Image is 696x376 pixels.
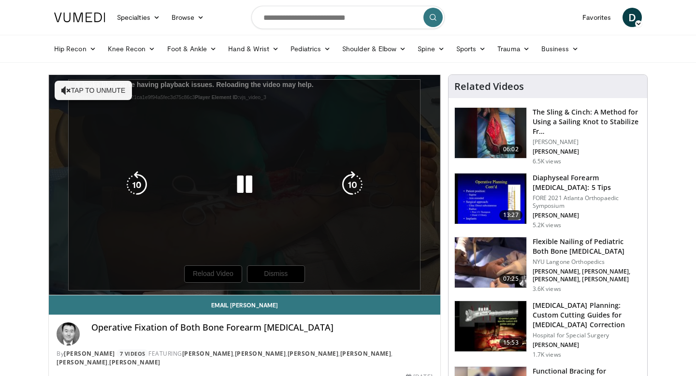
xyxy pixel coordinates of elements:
p: 5.2K views [533,221,561,229]
h4: Operative Fixation of Both Bone Forearm [MEDICAL_DATA] [91,322,433,333]
p: 6.5K views [533,158,561,165]
span: 15:53 [499,338,522,347]
a: Business [536,39,585,58]
a: Spine [412,39,450,58]
p: [PERSON_NAME], [PERSON_NAME], [PERSON_NAME], [PERSON_NAME] [533,268,641,283]
p: 1.7K views [533,351,561,359]
a: [PERSON_NAME] [235,349,286,358]
a: [PERSON_NAME] [288,349,339,358]
a: Hip Recon [48,39,102,58]
a: [PERSON_NAME] [340,349,391,358]
p: [PERSON_NAME] [533,138,641,146]
a: 7 Videos [116,349,148,358]
img: ef1ff9dc-8cab-41d4-8071-6836865bb527.150x105_q85_crop-smart_upscale.jpg [455,301,526,351]
video-js: Video Player [49,75,440,295]
a: Shoulder & Elbow [336,39,412,58]
a: 07:25 Flexible Nailing of Pediatric Both Bone [MEDICAL_DATA] NYU Langone Orthopedics [PERSON_NAME... [454,237,641,293]
a: [PERSON_NAME] [57,358,108,366]
a: Sports [450,39,492,58]
h3: The Sling & Cinch: A Method for Using a Sailing Knot to Stabilize Fr… [533,107,641,136]
a: [PERSON_NAME] [64,349,115,358]
p: NYU Langone Orthopedics [533,258,641,266]
a: Knee Recon [102,39,161,58]
a: Foot & Ankle [161,39,223,58]
p: [PERSON_NAME] [533,341,641,349]
a: Email [PERSON_NAME] [49,295,440,315]
img: 5904ea8b-7bd2-4e2c-8e00-9b345106a7ee.150x105_q85_crop-smart_upscale.jpg [455,237,526,288]
span: 06:02 [499,145,522,154]
input: Search topics, interventions [251,6,445,29]
a: [PERSON_NAME] [109,358,160,366]
p: 3.6K views [533,285,561,293]
p: [PERSON_NAME] [533,148,641,156]
a: 15:53 [MEDICAL_DATA] Planning: Custom Cutting Guides for [MEDICAL_DATA] Correction Hospital for S... [454,301,641,359]
h3: Flexible Nailing of Pediatric Both Bone [MEDICAL_DATA] [533,237,641,256]
a: Trauma [492,39,536,58]
img: 7469cecb-783c-4225-a461-0115b718ad32.150x105_q85_crop-smart_upscale.jpg [455,108,526,158]
img: Avatar [57,322,80,346]
a: 06:02 The Sling & Cinch: A Method for Using a Sailing Knot to Stabilize Fr… [PERSON_NAME] [PERSON... [454,107,641,165]
p: [PERSON_NAME] [533,212,641,219]
a: Favorites [577,8,617,27]
p: FORE 2021 Atlanta Orthopaedic Symposium [533,194,641,210]
a: 13:27 Diaphyseal Forearm [MEDICAL_DATA]: 5 Tips FORE 2021 Atlanta Orthopaedic Symposium [PERSON_N... [454,173,641,229]
h3: [MEDICAL_DATA] Planning: Custom Cutting Guides for [MEDICAL_DATA] Correction [533,301,641,330]
div: By FEATURING , , , , , [57,349,433,367]
a: Hand & Wrist [222,39,285,58]
a: D [623,8,642,27]
span: 13:27 [499,210,522,220]
a: Specialties [111,8,166,27]
span: 07:25 [499,274,522,284]
img: VuMedi Logo [54,13,105,22]
img: 181f810e-e302-4326-8cf4-6288db1a84a7.150x105_q85_crop-smart_upscale.jpg [455,174,526,224]
p: Hospital for Special Surgery [533,332,641,339]
a: [PERSON_NAME] [182,349,233,358]
button: Tap to unmute [55,81,132,100]
a: Browse [166,8,210,27]
a: Pediatrics [285,39,336,58]
h4: Related Videos [454,81,524,92]
h3: Diaphyseal Forearm [MEDICAL_DATA]: 5 Tips [533,173,641,192]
